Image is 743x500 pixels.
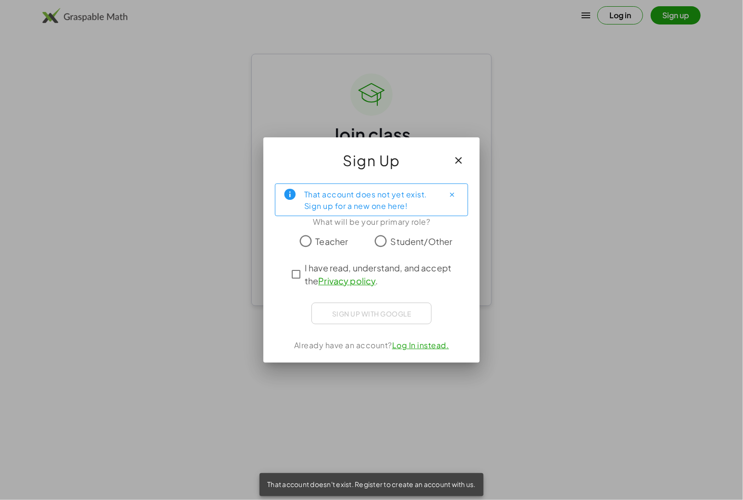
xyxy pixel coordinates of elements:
a: Log In instead. [392,340,449,350]
span: Sign Up [343,149,400,172]
span: I have read, understand, and accept the . [305,261,456,287]
span: Student/Other [391,235,453,248]
span: Teacher [315,235,348,248]
div: Already have an account? [275,340,468,351]
div: That account doesn't exist. Register to create an account with us. [260,473,483,496]
button: Close [445,187,460,202]
a: Privacy policy [318,275,375,286]
div: What will be your primary role? [275,216,468,228]
div: That account does not yet exist. Sign up for a new one here! [304,188,437,212]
